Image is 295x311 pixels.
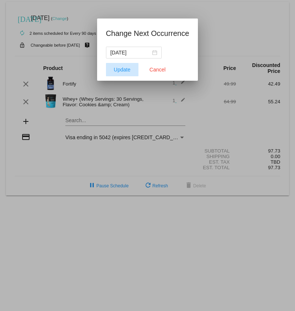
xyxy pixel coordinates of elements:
[106,63,138,76] button: Update
[114,67,130,73] span: Update
[150,67,166,73] span: Cancel
[110,49,151,57] input: Select date
[141,63,174,76] button: Close dialog
[106,27,189,39] h1: Change Next Occurrence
